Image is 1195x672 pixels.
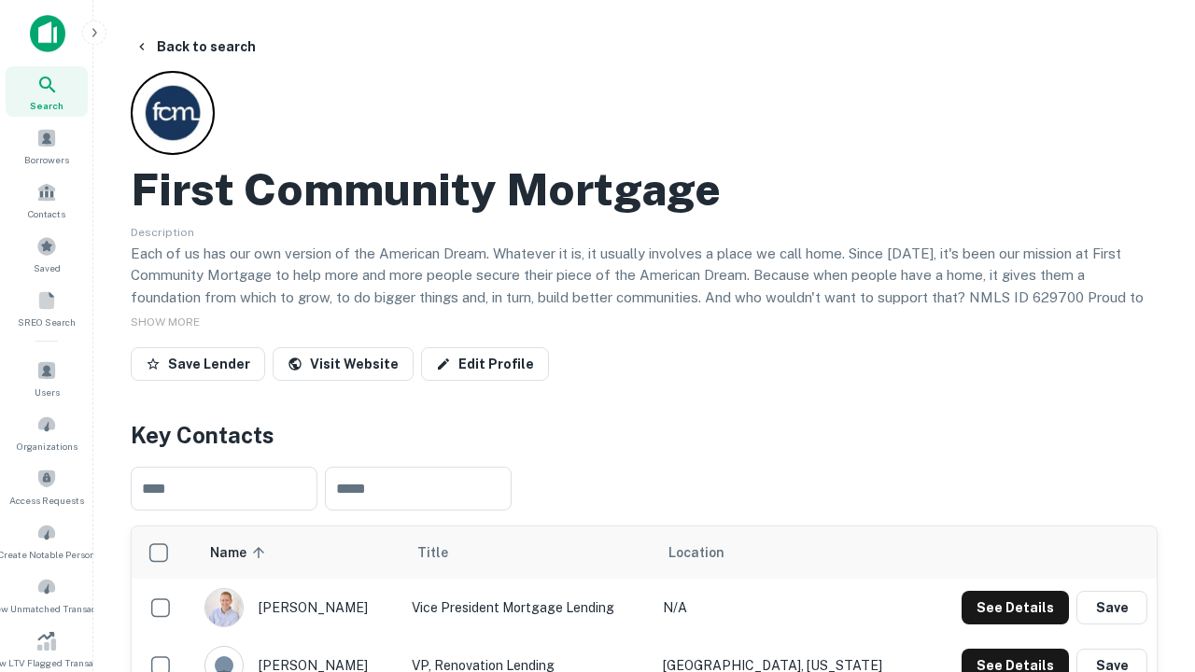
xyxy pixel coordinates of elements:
button: See Details [962,591,1069,624]
a: Access Requests [6,461,88,511]
a: Edit Profile [421,347,549,381]
img: capitalize-icon.png [30,15,65,52]
td: N/A [654,579,924,637]
div: [PERSON_NAME] [204,588,393,627]
a: Contacts [6,175,88,225]
button: Save Lender [131,347,265,381]
span: SHOW MORE [131,315,200,329]
p: Each of us has our own version of the American Dream. Whatever it is, it usually involves a place... [131,243,1158,330]
a: Review Unmatched Transactions [6,569,88,620]
span: Access Requests [9,493,84,508]
a: Visit Website [273,347,414,381]
a: SREO Search [6,283,88,333]
a: Saved [6,229,88,279]
a: Create Notable Person [6,515,88,566]
span: Contacts [28,206,65,221]
iframe: Chat Widget [1102,463,1195,553]
th: Name [195,526,402,579]
span: Users [35,385,60,399]
span: Saved [34,260,61,275]
span: Location [668,541,724,564]
h4: Key Contacts [131,418,1158,452]
span: SREO Search [18,315,76,329]
a: Search [6,66,88,117]
a: Borrowers [6,120,88,171]
span: Search [30,98,63,113]
h2: First Community Mortgage [131,162,721,217]
span: Organizations [17,439,77,454]
button: Back to search [127,30,263,63]
button: Save [1076,591,1147,624]
span: Borrowers [24,152,69,167]
a: Organizations [6,407,88,457]
span: Name [210,541,271,564]
span: Title [417,541,472,564]
th: Location [654,526,924,579]
span: Description [131,226,194,239]
th: Title [402,526,654,579]
td: Vice President Mortgage Lending [402,579,654,637]
a: Users [6,353,88,403]
img: 1520878720083 [205,589,243,626]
